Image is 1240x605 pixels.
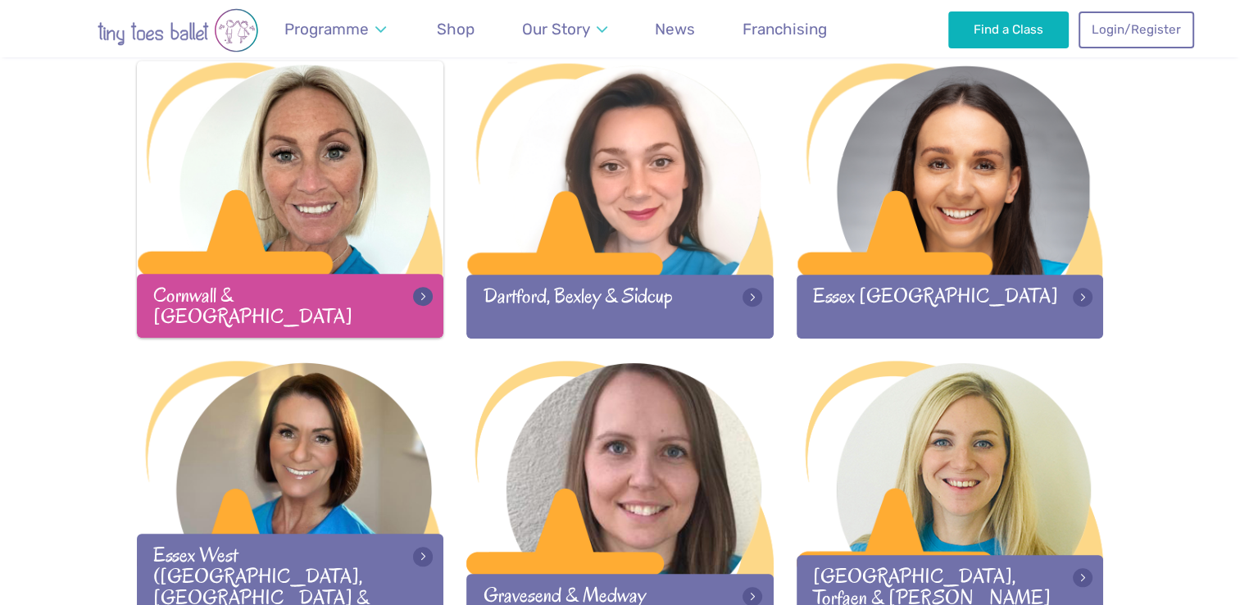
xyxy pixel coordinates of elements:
[466,61,774,338] a: Dartford, Bexley & Sidcup
[47,8,309,52] img: tiny toes ballet
[429,10,483,48] a: Shop
[735,10,835,48] a: Franchising
[655,20,695,39] span: News
[948,11,1069,48] a: Find a Class
[137,274,444,337] div: Cornwall & [GEOGRAPHIC_DATA]
[466,275,774,338] div: Dartford, Bexley & Sidcup
[743,20,827,39] span: Franchising
[797,61,1104,338] a: Essex [GEOGRAPHIC_DATA]
[1079,11,1193,48] a: Login/Register
[514,10,615,48] a: Our Story
[797,275,1104,338] div: Essex [GEOGRAPHIC_DATA]
[522,20,590,39] span: Our Story
[437,20,475,39] span: Shop
[137,61,444,337] a: Cornwall & [GEOGRAPHIC_DATA]
[277,10,394,48] a: Programme
[284,20,369,39] span: Programme
[647,10,703,48] a: News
